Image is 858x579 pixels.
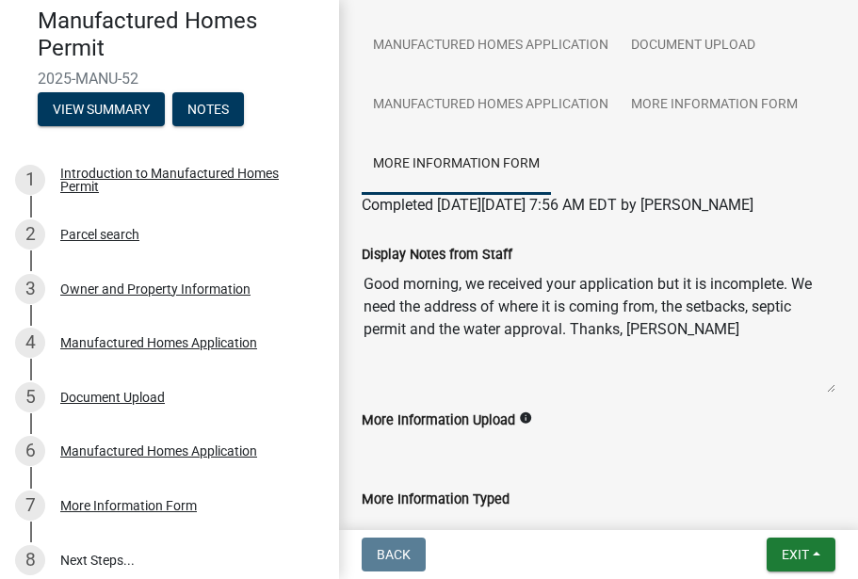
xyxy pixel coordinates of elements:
label: More Information Typed [362,493,510,507]
label: More Information Upload [362,414,515,427]
wm-modal-confirm: Summary [38,103,165,118]
span: Back [377,547,411,562]
div: 1 [15,165,45,195]
div: Manufactured Homes Application [60,336,257,349]
div: Owner and Property Information [60,282,251,296]
a: More Information Form [620,75,809,136]
div: Manufactured Homes Application [60,444,257,458]
div: Introduction to Manufactured Homes Permit [60,167,309,193]
label: Display Notes from Staff [362,249,512,262]
button: Back [362,538,426,571]
div: More Information Form [60,499,197,512]
div: 8 [15,545,45,575]
textarea: Good morning, we received your application but it is incomplete. We need the address of where it ... [362,265,835,394]
i: info [519,411,532,425]
button: View Summary [38,92,165,126]
div: 7 [15,491,45,521]
div: 2 [15,219,45,249]
a: More Information Form [362,135,551,195]
div: 5 [15,382,45,412]
a: Manufactured Homes Application [362,75,620,136]
div: 3 [15,274,45,304]
div: Document Upload [60,391,165,404]
h4: Manufactured Homes Permit [38,8,324,62]
button: Notes [172,92,244,126]
span: Exit [782,547,809,562]
wm-modal-confirm: Notes [172,103,244,118]
span: Completed [DATE][DATE] 7:56 AM EDT by [PERSON_NAME] [362,196,753,214]
button: Exit [767,538,835,571]
span: 2025-MANU-52 [38,70,301,88]
div: 4 [15,328,45,358]
a: Manufactured Homes Application [362,16,620,76]
a: Document Upload [620,16,767,76]
div: 6 [15,436,45,466]
div: Parcel search [60,228,139,241]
